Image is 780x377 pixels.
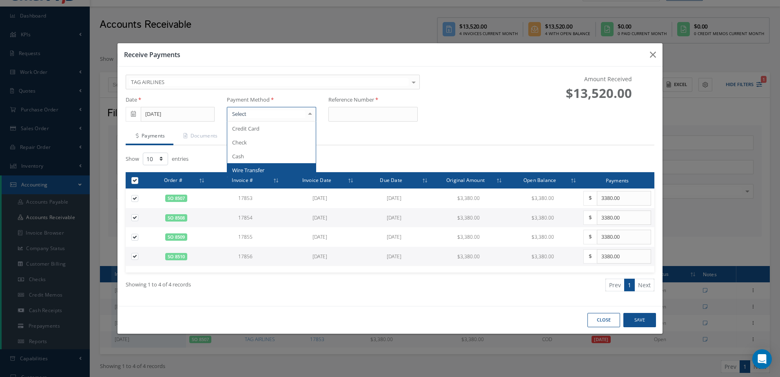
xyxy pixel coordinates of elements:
[283,208,357,228] td: [DATE]
[752,349,772,369] div: Open Intercom Messenger
[173,128,226,145] a: Documents
[208,208,283,228] td: 17854
[357,188,431,208] td: [DATE]
[208,188,283,208] td: 17853
[165,214,187,222] span: SO 8508
[506,247,580,266] td: $3,380.00
[583,249,597,264] span: $
[506,208,580,228] td: $3,380.00
[232,166,264,174] span: Wire Transfer
[328,96,378,104] label: Reference Number
[124,50,643,60] h3: Receive Payments
[232,153,244,160] span: Cash
[525,84,638,103] div: $13,520.00
[357,208,431,228] td: [DATE]
[431,247,505,266] td: $3,380.00
[208,227,283,247] td: 17855
[232,139,247,146] span: Check
[587,313,620,327] button: CLOSE
[583,211,597,225] span: $
[126,152,139,163] label: Show
[129,78,409,86] span: TAG AIRLINES
[623,313,656,327] button: Save
[208,247,283,266] td: 17856
[606,176,629,184] span: Payments
[584,75,632,83] label: Amount Received
[357,227,431,247] td: [DATE]
[380,176,402,184] span: Due Date
[431,208,505,228] td: $3,380.00
[126,96,141,104] label: Date
[283,247,357,266] td: [DATE]
[126,128,173,145] a: Payments
[583,191,597,206] span: $
[120,279,390,298] div: Showing 1 to 4 of 4 records
[165,195,187,202] span: SO 8507
[583,230,597,244] span: $
[165,253,187,260] span: SO 8510
[523,176,556,184] span: Open Balance
[232,125,259,132] span: Credit Card
[431,188,505,208] td: $3,380.00
[227,96,274,104] label: Payment Method
[357,247,431,266] td: [DATE]
[230,110,305,118] input: Select
[506,227,580,247] td: $3,380.00
[165,233,187,241] span: SO 8509
[232,176,253,184] span: Invoice #
[431,227,505,247] td: $3,380.00
[164,176,182,184] span: Order #
[283,188,357,208] td: [DATE]
[446,176,485,184] span: Original Amount
[283,227,357,247] td: [DATE]
[302,176,331,184] span: Invoice Date
[506,188,580,208] td: $3,380.00
[172,152,188,163] label: entries
[624,279,635,291] a: 1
